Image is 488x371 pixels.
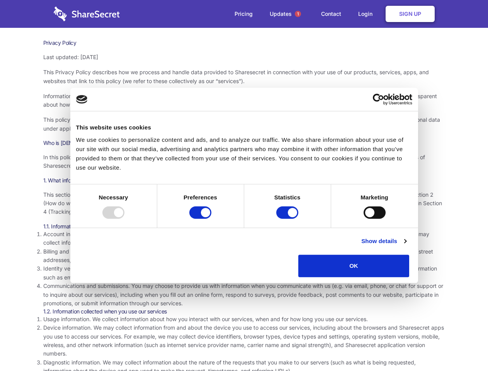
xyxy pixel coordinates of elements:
a: Contact [313,2,349,26]
a: Pricing [227,2,260,26]
span: Who is [DEMOGRAPHIC_DATA]? [43,140,121,146]
span: 1. What information do we collect about you? [43,177,150,184]
span: Identity verification information. Some services require you to verify your identity as part of c... [43,265,437,280]
strong: Preferences [184,194,217,201]
a: Show details [361,237,406,246]
strong: Statistics [274,194,301,201]
span: Billing and payment information. In order to purchase a service, you may need to provide us with ... [43,248,433,263]
span: Account information. Our services generally require you to create an account before you can acces... [43,231,429,246]
span: 1.1. Information you provide to us [43,223,121,230]
img: logo [76,95,88,104]
strong: Marketing [360,194,388,201]
span: This section describes the various types of information we collect from and about you. To underst... [43,191,442,215]
div: We use cookies to personalize content and ads, and to analyze our traffic. We also share informat... [76,135,412,172]
span: 1.2. Information collected when you use our services [43,308,167,315]
strong: Necessary [99,194,128,201]
span: This policy uses the term “personal data” to refer to information that is related to an identifie... [43,116,440,131]
span: Communications and submissions. You may choose to provide us with information when you communicat... [43,283,443,306]
button: OK [298,255,409,277]
h1: Privacy Policy [43,39,445,46]
span: 1 [295,11,301,17]
p: Last updated: [DATE] [43,53,445,61]
a: Sign Up [386,6,435,22]
span: Device information. We may collect information from and about the device you use to access our se... [43,324,444,357]
span: In this policy, “Sharesecret,” “we,” “us,” and “our” refer to Sharesecret Inc., a U.S. company. S... [43,154,425,169]
span: This Privacy Policy describes how we process and handle data provided to Sharesecret in connectio... [43,69,429,84]
div: This website uses cookies [76,123,412,132]
span: Information security and privacy are at the heart of what Sharesecret values and promotes as a co... [43,93,437,108]
span: Usage information. We collect information about how you interact with our services, when and for ... [43,316,368,322]
img: logo-wordmark-white-trans-d4663122ce5f474addd5e946df7df03e33cb6a1c49d2221995e7729f52c070b2.svg [54,7,120,21]
a: Usercentrics Cookiebot - opens in a new window [345,94,412,105]
a: Login [350,2,384,26]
